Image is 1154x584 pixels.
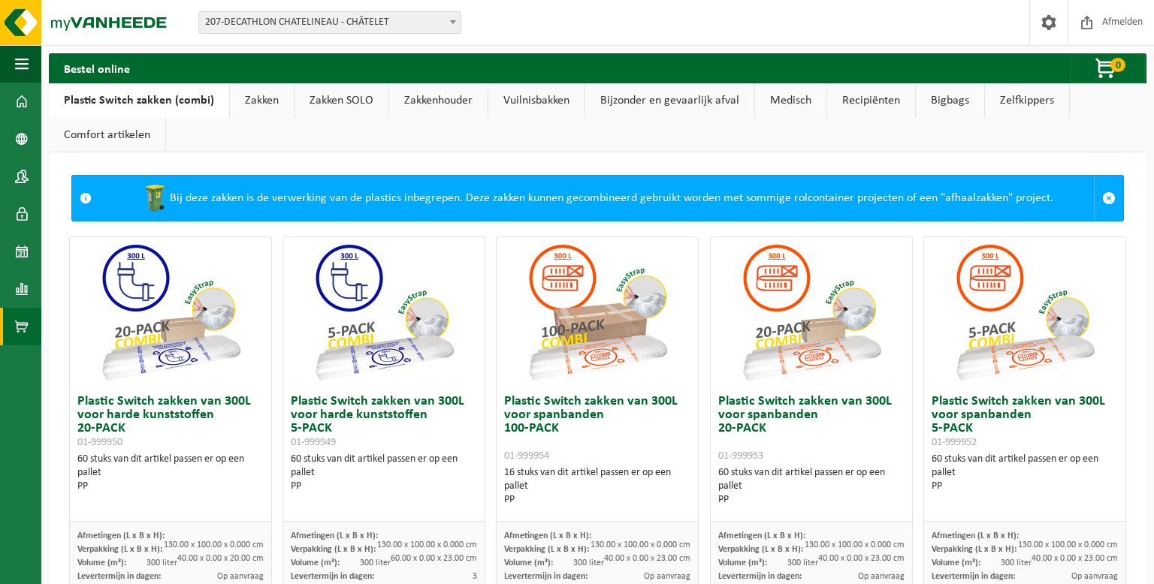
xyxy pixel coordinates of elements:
[736,237,887,387] img: 01-999953
[932,395,1118,449] h3: Plastic Switch zakken van 300L voor spanbanden 5-PACK
[805,540,905,549] span: 130.00 x 100.00 x 0.000 cm
[1001,558,1032,567] span: 300 liter
[230,83,294,118] a: Zakken
[573,558,604,567] span: 300 liter
[932,545,1017,554] span: Verpakking (L x B x H):
[718,450,763,462] span: 01-999953
[504,572,588,581] span: Levertermijn in dagen:
[77,558,126,567] span: Volume (m³):
[77,480,264,493] div: PP
[504,531,591,540] span: Afmetingen (L x B x H):
[217,572,264,581] span: Op aanvraag
[389,83,488,118] a: Zakkenhouder
[950,237,1100,387] img: 01-999952
[858,572,905,581] span: Op aanvraag
[718,545,803,554] span: Verpakking (L x B x H):
[604,554,690,563] span: 40.00 x 0.00 x 23.00 cm
[1070,53,1145,83] button: 0
[591,540,690,549] span: 130.00 x 100.00 x 0.000 cm
[291,395,477,449] h3: Plastic Switch zakken van 300L voor harde kunststoffen 5-PACK
[309,237,459,387] img: 01-999949
[504,545,589,554] span: Verpakking (L x B x H):
[504,558,553,567] span: Volume (m³):
[787,558,818,567] span: 300 liter
[391,554,477,563] span: 60.00 x 0.00 x 23.00 cm
[291,531,378,540] span: Afmetingen (L x B x H):
[718,466,905,507] div: 60 stuks van dit artikel passen er op een pallet
[504,493,690,507] div: PP
[77,531,165,540] span: Afmetingen (L x B x H):
[718,572,802,581] span: Levertermijn in dagen:
[504,466,690,507] div: 16 stuks van dit artikel passen er op een pallet
[488,83,585,118] a: Vuilnisbakken
[932,453,1118,493] div: 60 stuks van dit artikel passen er op een pallet
[644,572,690,581] span: Op aanvraag
[522,237,672,387] img: 01-999954
[199,12,461,33] span: 207-DECATHLON CHATELINEAU - CHÂTELET
[1071,572,1118,581] span: Op aanvraag
[1032,554,1118,563] span: 40.00 x 0.00 x 23.00 cm
[291,480,477,493] div: PP
[718,531,805,540] span: Afmetingen (L x B x H):
[377,540,477,549] span: 130.00 x 100.00 x 0.000 cm
[1110,58,1125,72] span: 0
[360,558,391,567] span: 300 liter
[718,493,905,507] div: PP
[49,118,165,152] a: Comfort artikelen
[755,83,826,118] a: Medisch
[291,572,374,581] span: Levertermijn in dagen:
[49,53,145,83] h2: Bestel online
[177,554,264,563] span: 40.00 x 0.00 x 20.00 cm
[1018,540,1118,549] span: 130.00 x 100.00 x 0.000 cm
[985,83,1069,118] a: Zelfkippers
[291,453,477,493] div: 60 stuks van dit artikel passen er op een pallet
[504,450,549,462] span: 01-999954
[99,176,1094,221] div: Bij deze zakken is de verwerking van de plastics inbegrepen. Deze zakken kunnen gecombineerd gebr...
[77,395,264,449] h3: Plastic Switch zakken van 300L voor harde kunststoffen 20-PACK
[504,395,690,462] h3: Plastic Switch zakken van 300L voor spanbanden 100-PACK
[77,437,122,448] span: 01-999950
[1094,176,1123,221] a: Sluit melding
[932,531,1019,540] span: Afmetingen (L x B x H):
[827,83,915,118] a: Recipiënten
[164,540,264,549] span: 130.00 x 100.00 x 0.000 cm
[916,83,984,118] a: Bigbags
[473,572,477,581] span: 3
[291,437,336,448] span: 01-999949
[77,572,161,581] span: Levertermijn in dagen:
[140,183,170,213] img: WB-0240-HPE-GN-50.png
[585,83,754,118] a: Bijzonder en gevaarlijk afval
[77,453,264,493] div: 60 stuks van dit artikel passen er op een pallet
[77,545,162,554] span: Verpakking (L x B x H):
[718,558,767,567] span: Volume (m³):
[932,437,977,448] span: 01-999952
[932,558,980,567] span: Volume (m³):
[291,558,340,567] span: Volume (m³):
[95,237,246,387] img: 01-999950
[49,83,229,118] a: Plastic Switch zakken (combi)
[198,11,461,34] span: 207-DECATHLON CHATELINEAU - CHÂTELET
[291,545,376,554] span: Verpakking (L x B x H):
[818,554,905,563] span: 40.00 x 0.00 x 23.00 cm
[147,558,177,567] span: 300 liter
[932,572,1015,581] span: Levertermijn in dagen:
[718,395,905,462] h3: Plastic Switch zakken van 300L voor spanbanden 20-PACK
[295,83,388,118] a: Zakken SOLO
[932,480,1118,493] div: PP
